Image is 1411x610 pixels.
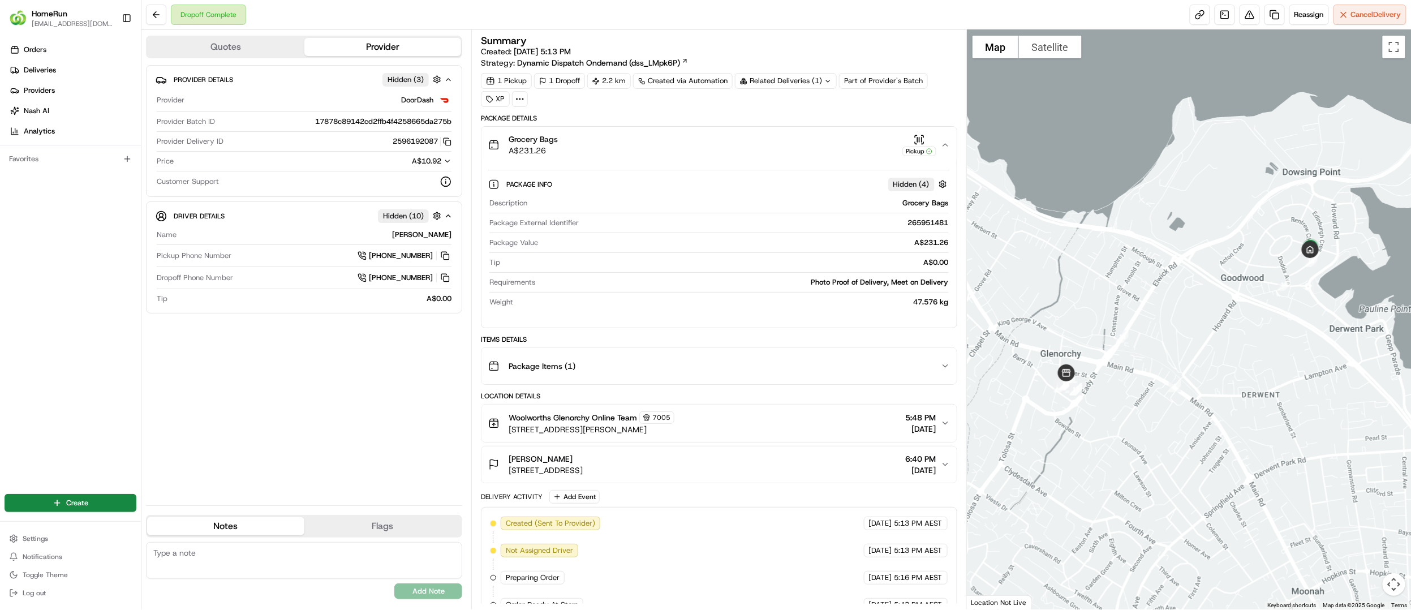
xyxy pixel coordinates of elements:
span: 5:16 PM AEST [894,573,943,583]
div: Related Deliveries (1) [735,73,837,89]
span: Name [157,230,177,240]
button: Toggle fullscreen view [1383,36,1405,58]
button: HomeRunHomeRun[EMAIL_ADDRESS][DOMAIN_NAME] [5,5,117,32]
div: 14 [1274,274,1295,295]
span: 5:43 PM AEST [894,600,943,610]
div: 13 [1112,326,1133,347]
button: Grocery BagsA$231.26Pickup [481,127,956,163]
span: Description [489,198,527,208]
span: [DATE] [869,518,892,529]
span: HomeRun [32,8,67,19]
span: Driver Details [174,212,225,221]
span: Pickup Phone Number [157,251,231,261]
img: doordash_logo_v2.png [438,93,451,107]
span: Woolworths Glenorchy Online Team [509,412,637,423]
div: 47.576 kg [518,297,948,307]
span: Package Items ( 1 ) [509,360,575,372]
button: Provider DetailsHidden (3) [156,70,453,89]
span: Order Ready At Store [506,600,578,610]
a: Open this area in Google Maps (opens a new window) [970,595,1007,609]
span: Package External Identifier [489,218,579,228]
button: Show street map [973,36,1019,58]
button: Add Event [549,490,600,504]
button: Hidden (10) [378,209,444,223]
img: Google [970,595,1007,609]
span: [PERSON_NAME] [509,453,573,465]
button: Reassign [1289,5,1329,25]
span: Tip [157,294,167,304]
div: Location Not Live [967,595,1032,609]
div: A$0.00 [505,257,948,268]
button: Map camera controls [1383,573,1405,596]
span: Created: [481,46,571,57]
button: 2596192087 [393,136,451,147]
span: Log out [23,588,46,598]
a: Nash AI [5,102,141,120]
button: Log out [5,585,136,601]
span: A$231.26 [509,145,558,156]
a: [PHONE_NUMBER] [358,272,451,284]
span: [PHONE_NUMBER] [369,251,433,261]
span: Deliveries [24,65,56,75]
button: A$10.92 [352,156,451,166]
span: Provider Delivery ID [157,136,223,147]
span: A$10.92 [412,156,441,166]
a: Providers [5,81,141,100]
div: Grocery BagsA$231.26Pickup [481,163,956,328]
span: Provider [157,95,184,105]
span: Analytics [24,126,55,136]
span: [DATE] [906,423,936,435]
span: 5:13 PM AEST [894,518,943,529]
button: [PHONE_NUMBER] [358,250,451,262]
span: DoorDash [401,95,433,105]
span: [STREET_ADDRESS][PERSON_NAME] [509,424,674,435]
div: Photo Proof of Delivery, Meet on Delivery [540,277,948,287]
span: 5:48 PM [906,412,936,423]
div: XP [481,91,510,107]
div: A$231.26 [543,238,948,248]
span: Customer Support [157,177,219,187]
button: Settings [5,531,136,547]
span: [STREET_ADDRESS] [509,465,583,476]
button: Pickup [902,134,936,156]
button: Quotes [147,38,304,56]
span: Weight [489,297,513,307]
div: Pickup [902,147,936,156]
h3: Summary [481,36,527,46]
span: [DATE] [869,600,892,610]
div: Items Details [481,335,957,344]
span: Price [157,156,174,166]
button: Provider [304,38,462,56]
div: 1 Dropoff [534,73,585,89]
div: A$0.00 [172,294,451,304]
img: HomeRun [9,9,27,27]
button: CancelDelivery [1333,5,1406,25]
span: Created (Sent To Provider) [506,518,595,529]
span: Map data ©2025 Google [1323,602,1385,608]
div: Delivery Activity [481,492,543,501]
button: Package Items (1) [481,348,956,384]
a: Deliveries [5,61,141,79]
span: Orders [24,45,46,55]
span: [DATE] [869,545,892,556]
span: 7005 [652,413,670,422]
span: [DATE] [869,573,892,583]
span: 6:40 PM [906,453,936,465]
span: [DATE] [906,465,936,476]
span: Create [66,498,88,508]
div: 265951481 [583,218,948,228]
button: Create [5,494,136,512]
button: Show satellite imagery [1019,36,1082,58]
button: Woolworths Glenorchy Online Team7005[STREET_ADDRESS][PERSON_NAME]5:48 PM[DATE] [481,405,956,442]
span: Providers [24,85,55,96]
span: Package Info [506,180,554,189]
a: Orders [5,41,141,59]
button: Hidden (3) [382,72,444,87]
span: Dropoff Phone Number [157,273,233,283]
a: Created via Automation [633,73,733,89]
div: 1 Pickup [481,73,532,89]
button: Keyboard shortcuts [1268,602,1317,609]
span: Provider Batch ID [157,117,215,127]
